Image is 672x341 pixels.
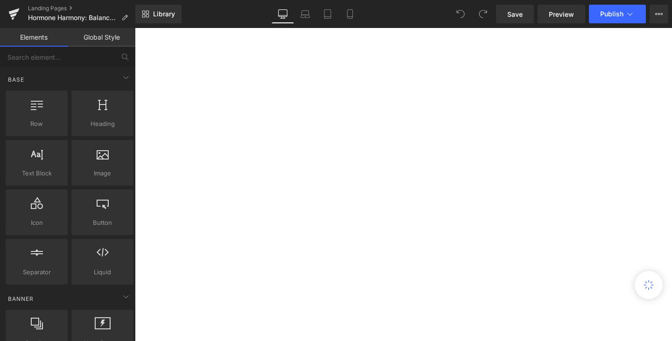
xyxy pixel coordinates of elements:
[74,119,131,129] span: Heading
[538,5,585,23] a: Preview
[74,168,131,178] span: Image
[272,5,294,23] a: Desktop
[294,5,316,23] a: Laptop
[153,10,175,18] span: Library
[474,5,492,23] button: Redo
[650,5,668,23] button: More
[507,9,523,19] span: Save
[135,5,182,23] a: New Library
[589,5,646,23] button: Publish
[28,5,135,12] a: Landing Pages
[8,218,65,228] span: Icon
[451,5,470,23] button: Undo
[68,28,135,47] a: Global Style
[339,5,361,23] a: Mobile
[549,9,574,19] span: Preview
[74,267,131,277] span: Liquid
[74,218,131,228] span: Button
[7,294,35,303] span: Banner
[8,168,65,178] span: Text Block
[316,5,339,23] a: Tablet
[28,14,118,21] span: Hormone Harmony: Balance &amp; Vitality
[7,75,25,84] span: Base
[8,119,65,129] span: Row
[600,10,623,18] span: Publish
[8,267,65,277] span: Separator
